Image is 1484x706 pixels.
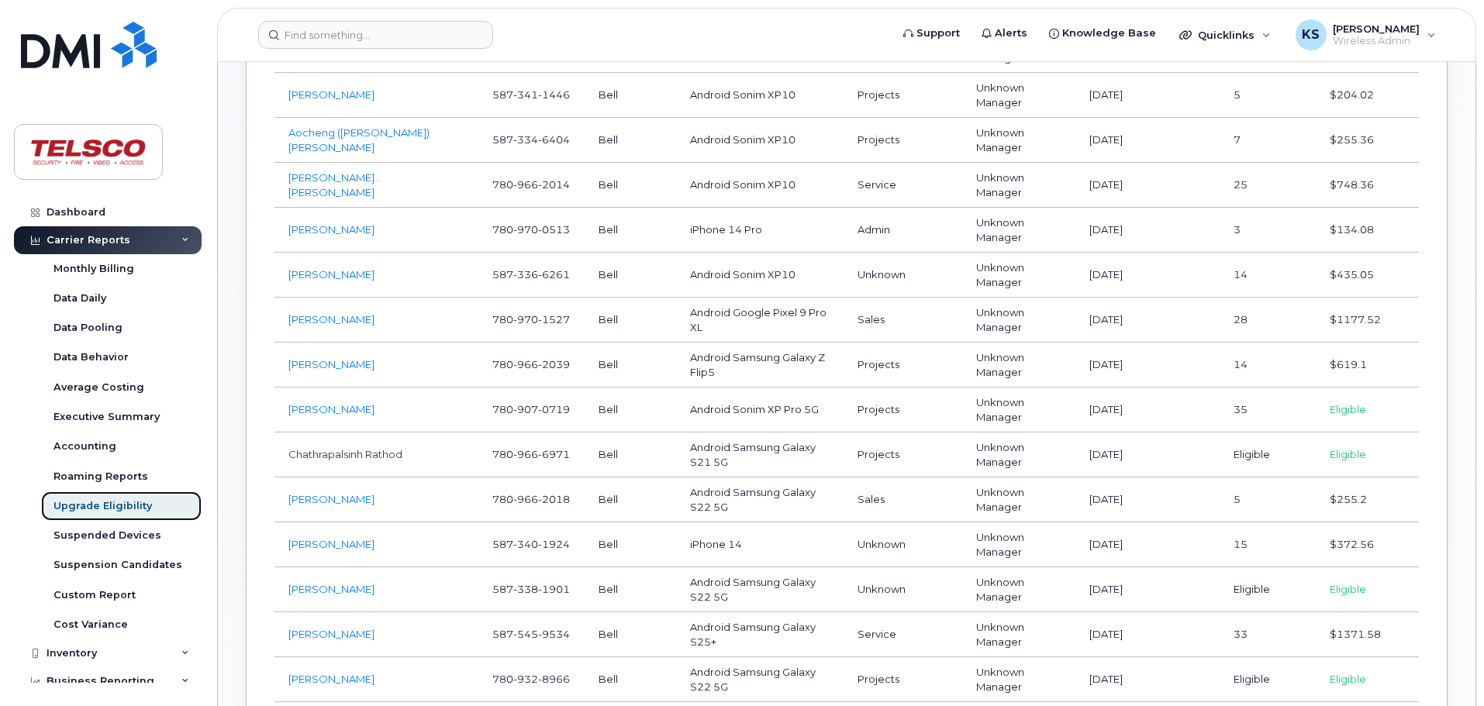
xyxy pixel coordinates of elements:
td: Bell [585,208,676,253]
span: 1527 [538,313,570,325]
td: Android Sonim XP Pro 5G [676,387,843,432]
span: 780 [492,493,570,505]
td: Bell [585,522,676,567]
td: Android Samsung Galaxy S22 5G [676,657,843,702]
td: Unknown Manager [962,387,1076,432]
span: Quicklinks [1198,29,1254,41]
td: Service [844,612,962,657]
td: $748.36 [1316,163,1419,208]
td: Android Sonim XP10 [676,73,843,118]
td: 5 [1220,73,1316,118]
td: Android Sonim XP10 [676,253,843,298]
td: Android Samsung Galaxy S25+ [676,612,843,657]
a: [PERSON_NAME] [288,673,374,685]
td: [DATE] [1075,477,1220,522]
td: $134.08 [1316,208,1419,253]
td: [DATE] [1075,387,1220,432]
span: 2014 [538,178,570,191]
td: 14 [1220,343,1316,387]
td: [DATE] [1075,118,1220,163]
td: [DATE] [1075,432,1220,477]
a: Support [892,18,971,49]
a: [PERSON_NAME] [288,358,374,370]
td: 28 [1220,298,1316,343]
td: Unknown [844,522,962,567]
td: Sales [844,298,962,343]
span: 932 [513,673,538,685]
td: Eligible [1220,432,1316,477]
td: Unknown Manager [962,208,1076,253]
td: Unknown [844,567,962,612]
td: Android Google Pixel 9 Pro XL [676,298,843,343]
td: Android Sonim XP10 [676,163,843,208]
td: Admin [844,208,962,253]
td: Projects [844,432,962,477]
span: Knowledge Base [1062,26,1156,41]
span: 780 [492,223,570,236]
span: 587 [492,628,570,640]
td: $619.1 [1316,343,1419,387]
a: Aocheng ([PERSON_NAME]) [PERSON_NAME] [288,126,430,153]
span: 780 [492,403,570,415]
td: Eligible [1316,432,1419,477]
td: [DATE] [1075,612,1220,657]
span: 780 [492,448,570,460]
a: [PERSON_NAME] [288,313,374,325]
span: 587 [492,268,570,281]
td: Bell [585,612,676,657]
td: [DATE] [1075,73,1220,118]
td: Sales [844,477,962,522]
span: 966 [513,448,538,460]
td: Bell [585,567,676,612]
span: Wireless Admin [1333,35,1420,47]
input: Find something... [258,21,493,49]
td: Bell [585,163,676,208]
span: 587 [492,583,570,595]
div: Quicklinks [1168,19,1282,50]
td: Bell [585,432,676,477]
td: Bell [585,657,676,702]
td: Unknown Manager [962,477,1076,522]
td: Eligible [1316,657,1419,702]
a: [PERSON_NAME] [288,403,374,415]
span: 1901 [538,583,570,595]
td: 15 [1220,522,1316,567]
span: 1446 [538,88,570,101]
span: 587 [492,88,570,101]
a: [PERSON_NAME] [288,493,374,505]
span: 340 [513,538,538,550]
td: 35 [1220,387,1316,432]
td: iPhone 14 Pro [676,208,843,253]
td: $255.36 [1316,118,1419,163]
span: 966 [513,178,538,191]
td: 25 [1220,163,1316,208]
a: Alerts [971,18,1038,49]
td: $435.05 [1316,253,1419,298]
td: [DATE] [1075,522,1220,567]
a: [PERSON_NAME] [288,223,374,236]
td: Eligible [1316,387,1419,432]
span: 334 [513,133,538,146]
span: 966 [513,493,538,505]
td: [DATE] [1075,657,1220,702]
a: [PERSON_NAME] [288,583,374,595]
div: Kurt Shelley [1285,19,1447,50]
span: 780 [492,313,570,325]
td: 33 [1220,612,1316,657]
td: Unknown Manager [962,657,1076,702]
td: 14 [1220,253,1316,298]
span: KS [1302,26,1320,44]
span: 2039 [538,358,570,370]
span: 966 [513,358,538,370]
td: Projects [844,657,962,702]
td: Unknown Manager [962,298,1076,343]
span: 9534 [538,628,570,640]
span: 1924 [538,538,570,550]
span: 6404 [538,133,570,146]
td: Eligible [1316,567,1419,612]
span: 780 [492,358,570,370]
td: Unknown Manager [962,73,1076,118]
a: [PERSON_NAME] [288,268,374,281]
td: [DATE] [1075,208,1220,253]
span: 6261 [538,268,570,281]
